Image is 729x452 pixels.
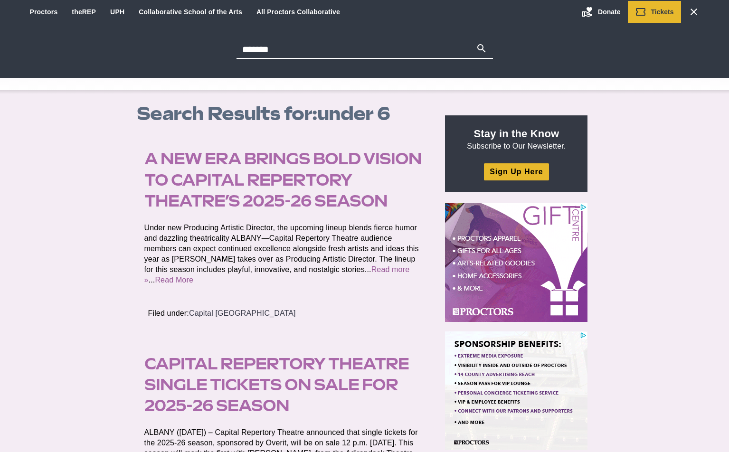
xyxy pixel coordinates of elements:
strong: Stay in the Know [474,128,559,140]
footer: Filed under: [137,297,435,330]
p: Subscribe to Our Newsletter. [456,127,576,151]
a: Read More [155,276,193,284]
a: Donate [575,1,627,23]
a: Sign Up Here [484,163,549,180]
a: Capital Repertory Theatre Single Tickets on Sale for 2025-26 Season [144,354,409,415]
a: Search [681,1,707,23]
a: Capital [GEOGRAPHIC_DATA] [189,309,296,317]
span: Tickets [651,8,674,16]
p: Under new Producing Artistic Director, the upcoming lineup blends fierce humor and dazzling theat... [144,223,424,285]
a: A new era brings bold vision to Capital Repertory Theatre’s 2025-26 season [144,149,422,210]
a: Proctors [30,8,58,16]
span: Search Results for: [137,102,317,125]
a: UPH [110,8,124,16]
iframe: Advertisement [445,203,587,322]
iframe: Advertisement [445,331,587,450]
a: All Proctors Collaborative [256,8,340,16]
h1: under 6 [137,103,435,124]
a: theREP [72,8,96,16]
a: Tickets [628,1,681,23]
span: Donate [598,8,620,16]
a: Collaborative School of the Arts [139,8,242,16]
